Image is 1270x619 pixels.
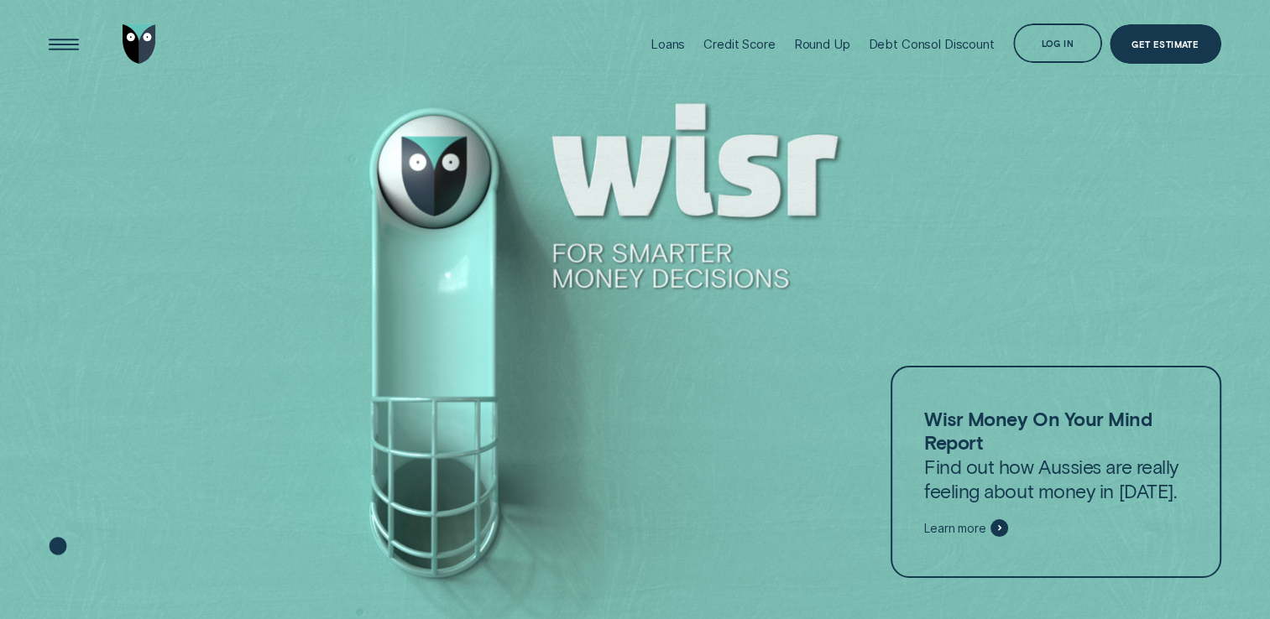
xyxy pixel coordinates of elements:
[891,366,1220,578] a: Wisr Money On Your Mind ReportFind out how Aussies are really feeling about money in [DATE].Learn...
[924,521,986,536] span: Learn more
[924,407,1188,503] p: Find out how Aussies are really feeling about money in [DATE].
[1110,24,1221,65] a: Get Estimate
[651,36,685,52] div: Loans
[123,24,156,65] img: Wisr
[924,407,1152,455] strong: Wisr Money On Your Mind Report
[868,36,994,52] div: Debt Consol Discount
[1013,23,1102,64] button: Log in
[44,24,84,65] button: Open Menu
[703,36,775,52] div: Credit Score
[794,36,850,52] div: Round Up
